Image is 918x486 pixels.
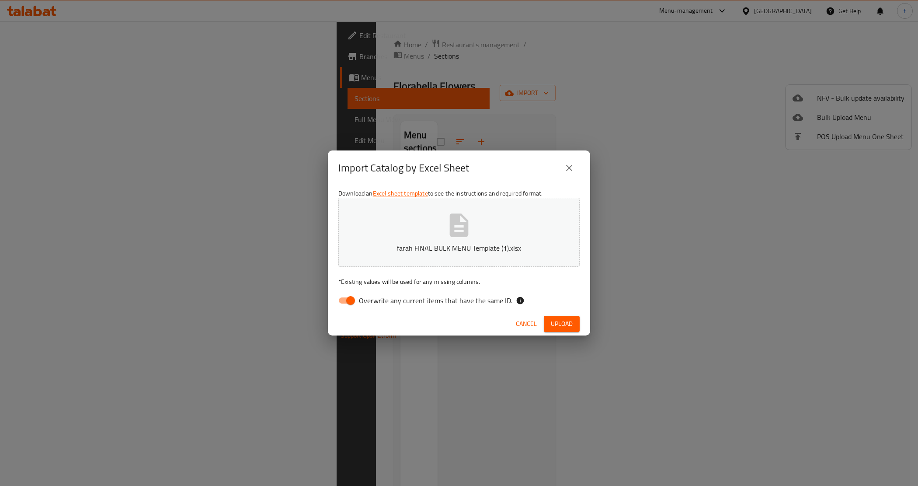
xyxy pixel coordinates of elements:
a: Excel sheet template [373,188,428,199]
svg: If the overwrite option isn't selected, then the items that match an existing ID will be ignored ... [516,296,525,305]
button: Upload [544,316,580,332]
span: Overwrite any current items that have the same ID. [359,295,512,306]
p: Existing values will be used for any missing columns. [338,277,580,286]
button: farah FINAL BULK MENU Template (1).xlsx [338,198,580,267]
p: farah FINAL BULK MENU Template (1).xlsx [352,243,566,253]
div: Download an to see the instructions and required format. [328,185,590,312]
button: Cancel [512,316,540,332]
h2: Import Catalog by Excel Sheet [338,161,469,175]
span: Cancel [516,318,537,329]
button: close [559,157,580,178]
span: Upload [551,318,573,329]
